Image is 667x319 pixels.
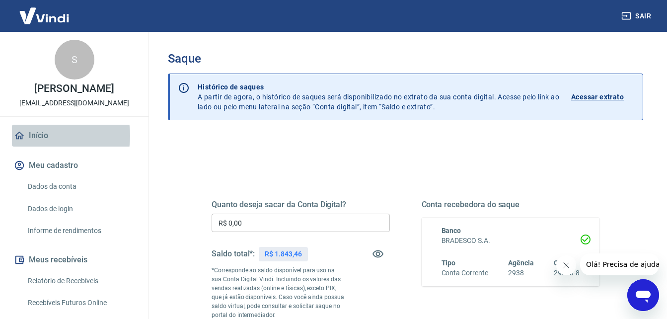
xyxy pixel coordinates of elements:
[554,259,573,267] span: Conta
[265,249,301,259] p: R$ 1.843,46
[24,199,137,219] a: Dados de login
[580,253,659,275] iframe: Mensagem da empresa
[24,221,137,241] a: Informe de rendimentos
[442,236,580,246] h6: BRADESCO S.A.
[24,271,137,291] a: Relatório de Recebíveis
[212,249,255,259] h5: Saldo total*:
[554,268,580,278] h6: 29393-8
[198,82,559,112] p: A partir de agora, o histórico de saques será disponibilizado no extrato da sua conta digital. Ac...
[12,125,137,147] a: Início
[508,259,534,267] span: Agência
[12,249,137,271] button: Meus recebíveis
[19,98,129,108] p: [EMAIL_ADDRESS][DOMAIN_NAME]
[34,83,114,94] p: [PERSON_NAME]
[212,200,390,210] h5: Quanto deseja sacar da Conta Digital?
[12,0,76,31] img: Vindi
[571,92,624,102] p: Acessar extrato
[6,7,83,15] span: Olá! Precisa de ajuda?
[619,7,655,25] button: Sair
[24,293,137,313] a: Recebíveis Futuros Online
[442,259,456,267] span: Tipo
[55,40,94,80] div: S
[571,82,635,112] a: Acessar extrato
[627,279,659,311] iframe: Botão para abrir a janela de mensagens
[24,176,137,197] a: Dados da conta
[12,155,137,176] button: Meu cadastro
[442,268,488,278] h6: Conta Corrente
[168,52,643,66] h3: Saque
[556,255,576,275] iframe: Fechar mensagem
[198,82,559,92] p: Histórico de saques
[442,227,461,235] span: Banco
[508,268,534,278] h6: 2938
[422,200,600,210] h5: Conta recebedora do saque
